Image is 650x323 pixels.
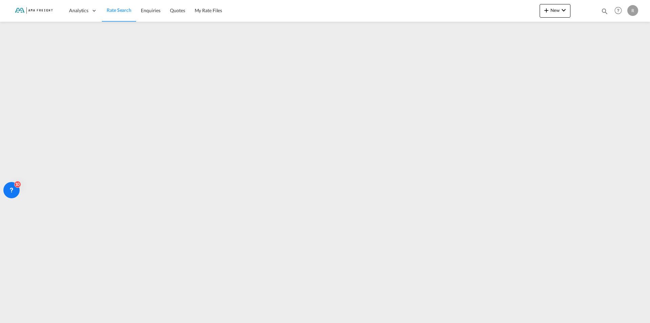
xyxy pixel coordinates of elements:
span: New [542,7,568,13]
span: Rate Search [107,7,131,13]
span: Enquiries [141,7,160,13]
md-icon: icon-chevron-down [560,6,568,14]
button: icon-plus 400-fgNewicon-chevron-down [540,4,570,18]
span: Help [612,5,624,16]
span: Analytics [69,7,88,14]
span: My Rate Files [195,7,222,13]
md-icon: icon-magnify [601,7,608,15]
div: R [627,5,638,16]
md-icon: icon-plus 400-fg [542,6,550,14]
div: icon-magnify [601,7,608,18]
div: Help [612,5,627,17]
span: Quotes [170,7,185,13]
img: f843cad07f0a11efa29f0335918cc2fb.png [10,3,56,18]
